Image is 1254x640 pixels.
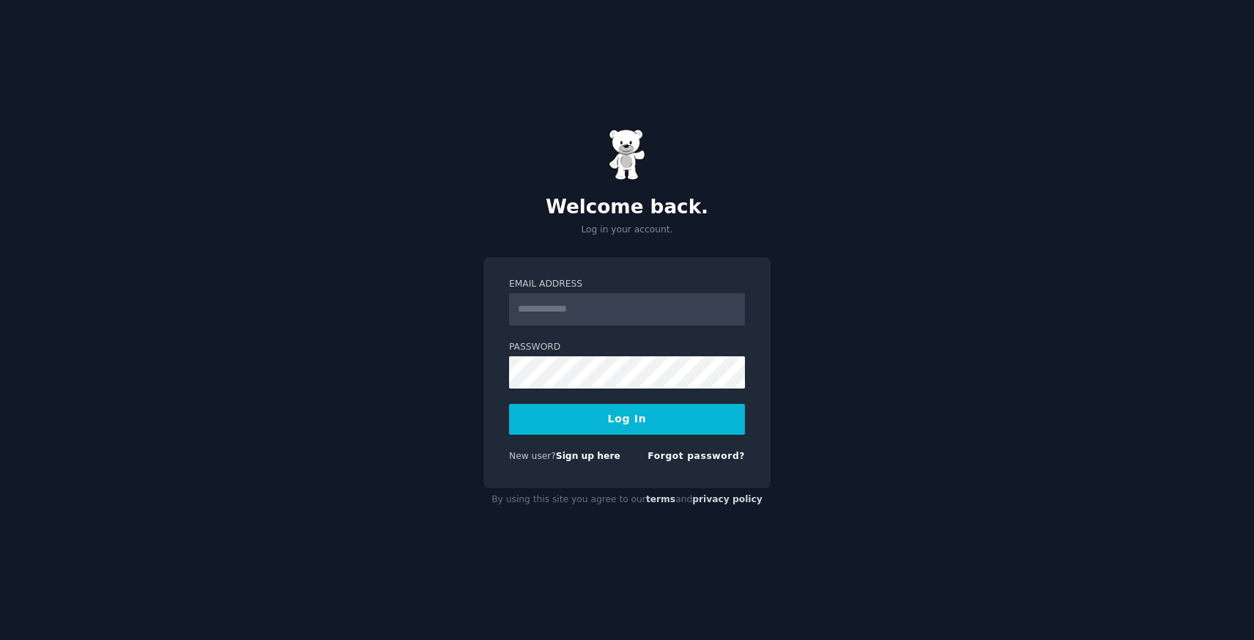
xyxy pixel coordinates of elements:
button: Log In [509,404,745,435]
a: terms [646,494,675,504]
p: Log in your account. [483,224,771,237]
div: By using this site you agree to our and [483,488,771,512]
a: privacy policy [692,494,763,504]
a: Sign up here [556,451,620,461]
label: Email Address [509,278,745,291]
h2: Welcome back. [483,196,771,219]
label: Password [509,341,745,354]
img: Gummy Bear [609,129,645,180]
a: Forgot password? [648,451,745,461]
span: New user? [509,451,556,461]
